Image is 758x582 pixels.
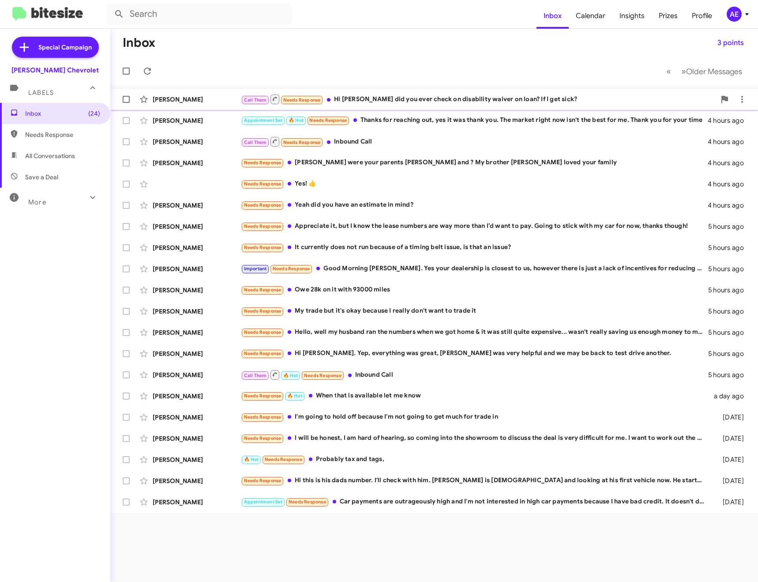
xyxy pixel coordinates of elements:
[708,116,751,125] div: 4 hours ago
[708,159,751,167] div: 4 hours ago
[241,115,708,125] div: Thanks for reaching out, yes it was thank you. The market right now isn't the best for me. Thank ...
[88,109,100,118] span: (24)
[12,37,99,58] a: Special Campaign
[676,62,747,80] button: Next
[708,265,751,273] div: 5 hours ago
[685,3,719,29] a: Profile
[717,35,744,51] span: 3 points
[244,266,267,272] span: Important
[708,201,751,210] div: 4 hours ago
[153,349,241,358] div: [PERSON_NAME]
[244,287,281,293] span: Needs Response
[244,373,267,378] span: Call Them
[708,370,751,379] div: 5 hours ago
[244,223,281,229] span: Needs Response
[569,3,612,29] a: Calendar
[681,66,686,77] span: »
[11,66,99,75] div: [PERSON_NAME] Chevrolet
[244,393,281,399] span: Needs Response
[708,349,751,358] div: 5 hours ago
[241,497,710,507] div: Car payments are outrageously high and I'm not interested in high car payments because I have bad...
[241,433,710,443] div: I will be honest, I am hard of hearing, so coming into the showroom to discuss the deal is very d...
[244,245,281,250] span: Needs Response
[244,499,283,505] span: Appointment Set
[244,308,281,314] span: Needs Response
[241,391,710,401] div: When that is available let me know
[153,307,241,316] div: [PERSON_NAME]
[708,222,751,231] div: 5 hours ago
[244,351,281,356] span: Needs Response
[244,117,283,123] span: Appointment Set
[153,265,241,273] div: [PERSON_NAME]
[25,109,100,118] span: Inbox
[153,370,241,379] div: [PERSON_NAME]
[241,94,716,105] div: Hi [PERSON_NAME] did you ever check on disability waiver on loan? If I get sick?
[153,159,241,167] div: [PERSON_NAME]
[241,327,708,337] div: Hello, well my husband ran the numbers when we got home & it was still quite expensive... wasn't ...
[244,329,281,335] span: Needs Response
[241,136,708,147] div: Inbound Call
[244,160,281,166] span: Needs Response
[153,222,241,231] div: [PERSON_NAME]
[661,62,676,80] button: Previous
[686,67,742,76] span: Older Messages
[244,181,281,187] span: Needs Response
[244,202,281,208] span: Needs Response
[28,198,46,206] span: More
[153,137,241,146] div: [PERSON_NAME]
[710,434,751,443] div: [DATE]
[153,413,241,422] div: [PERSON_NAME]
[241,200,708,210] div: Yeah did you have an estimate in mind?
[666,66,671,77] span: «
[241,348,708,359] div: Hi [PERSON_NAME]. Yep, everything was great, [PERSON_NAME] was very helpful and we may be back to...
[153,95,241,104] div: [PERSON_NAME]
[25,173,58,181] span: Save a Deal
[244,414,281,420] span: Needs Response
[241,412,710,422] div: I'm going to hold off because I'm not going to get much for trade in
[107,4,292,25] input: Search
[661,62,747,80] nav: Page navigation example
[537,3,569,29] a: Inbox
[710,392,751,401] div: a day ago
[652,3,685,29] span: Prizes
[244,97,267,103] span: Call Them
[153,243,241,252] div: [PERSON_NAME]
[708,180,751,189] div: 4 hours ago
[153,328,241,337] div: [PERSON_NAME]
[612,3,652,29] a: Insights
[241,306,708,316] div: My trade but it's okay because I really don't want to trade it
[283,140,321,145] span: Needs Response
[283,97,321,103] span: Needs Response
[241,454,710,465] div: Probably tax and tags,
[241,242,708,253] div: It currently does not run because of a timing belt issue, is that an issue?
[289,499,326,505] span: Needs Response
[304,373,341,378] span: Needs Response
[710,498,751,506] div: [DATE]
[265,457,302,462] span: Needs Response
[38,43,92,52] span: Special Campaign
[283,373,298,378] span: 🔥 Hot
[241,179,708,189] div: Yes! 👍
[244,457,259,462] span: 🔥 Hot
[241,158,708,168] div: [PERSON_NAME] were your parents [PERSON_NAME] and ? My brother [PERSON_NAME] loved your family
[710,35,751,51] button: 3 points
[153,116,241,125] div: [PERSON_NAME]
[708,243,751,252] div: 5 hours ago
[708,137,751,146] div: 4 hours ago
[241,264,708,274] div: Good Morning [PERSON_NAME]. Yes your dealership is closest to us, however there is just a lack of...
[28,89,54,97] span: Labels
[710,455,751,464] div: [DATE]
[719,7,748,22] button: AE
[244,435,281,441] span: Needs Response
[244,478,281,484] span: Needs Response
[241,369,708,380] div: Inbound Call
[241,285,708,295] div: Owe 28k on it with 93000 miles
[241,221,708,231] div: Appreciate it, but I know the lease numbers are way more than I’d want to pay. Going to stick wit...
[123,36,155,50] h1: Inbox
[153,201,241,210] div: [PERSON_NAME]
[153,392,241,401] div: [PERSON_NAME]
[708,307,751,316] div: 5 hours ago
[710,413,751,422] div: [DATE]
